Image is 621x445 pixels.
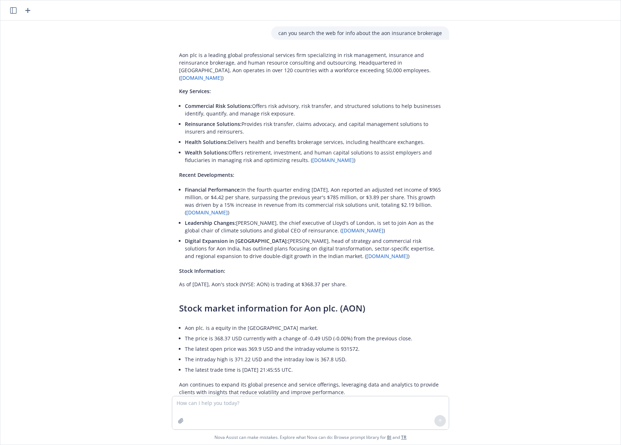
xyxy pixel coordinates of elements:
[185,219,442,234] p: [PERSON_NAME], the chief executive of Lloyd's of London, is set to join Aon as the global chair o...
[312,157,354,163] a: [DOMAIN_NAME]
[185,237,442,260] p: [PERSON_NAME], head of strategy and commercial risk solutions for Aon India, has outlined plans f...
[185,138,442,146] p: Delivers health and benefits brokerage services, including healthcare exchanges.
[179,171,234,178] span: Recent Developments:
[179,51,442,82] p: Aon plc is a leading global professional services firm specializing in risk management, insurance...
[387,434,391,440] a: BI
[278,29,442,37] p: can you search the web for info about the aon insurance brokerage
[185,121,242,127] span: Reinsurance Solutions:
[185,333,442,344] li: The price is 368.37 USD currently with a change of -0.49 USD (-0.00%) from the previous close.
[185,149,229,156] span: Wealth Solutions:
[342,227,383,234] a: [DOMAIN_NAME]
[185,354,442,365] li: The intraday high is 371.22 USD and the intraday low is 367.8 USD.
[185,139,228,145] span: Health Solutions:
[185,323,442,333] li: Aon plc. is a equity in the [GEOGRAPHIC_DATA] market.
[179,381,442,396] p: Aon continues to expand its global presence and service offerings, leveraging data and analytics ...
[186,209,228,216] a: [DOMAIN_NAME]
[185,237,288,244] span: Digital Expansion in [GEOGRAPHIC_DATA]:
[185,120,442,135] p: Provides risk transfer, claims advocacy, and capital management solutions to insurers and reinsur...
[185,186,442,216] p: In the fourth quarter ending [DATE], Aon reported an adjusted net income of $965 million, or $4.4...
[3,430,618,445] span: Nova Assist can make mistakes. Explore what Nova can do: Browse prompt library for and
[179,302,442,314] h2: Stock market information for Aon plc. (AON)
[185,219,236,226] span: Leadership Changes:
[185,186,241,193] span: Financial Performance:
[185,149,442,164] p: Offers retirement, investment, and human capital solutions to assist employers and fiduciaries in...
[181,74,222,81] a: [DOMAIN_NAME]
[185,344,442,354] li: The latest open price was 369.9 USD and the intraday volume is 931572.
[185,102,442,117] p: Offers risk advisory, risk transfer, and structured solutions to help businesses identify, quanti...
[179,280,442,288] p: As of [DATE], Aon's stock (NYSE: AON) is trading at $368.37 per share.
[179,267,225,274] span: Stock Information:
[179,88,211,95] span: Key Services:
[185,102,252,109] span: Commercial Risk Solutions:
[366,253,408,259] a: [DOMAIN_NAME]
[401,434,407,440] a: TR
[185,365,442,375] li: The latest trade time is [DATE] 21:45:55 UTC.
